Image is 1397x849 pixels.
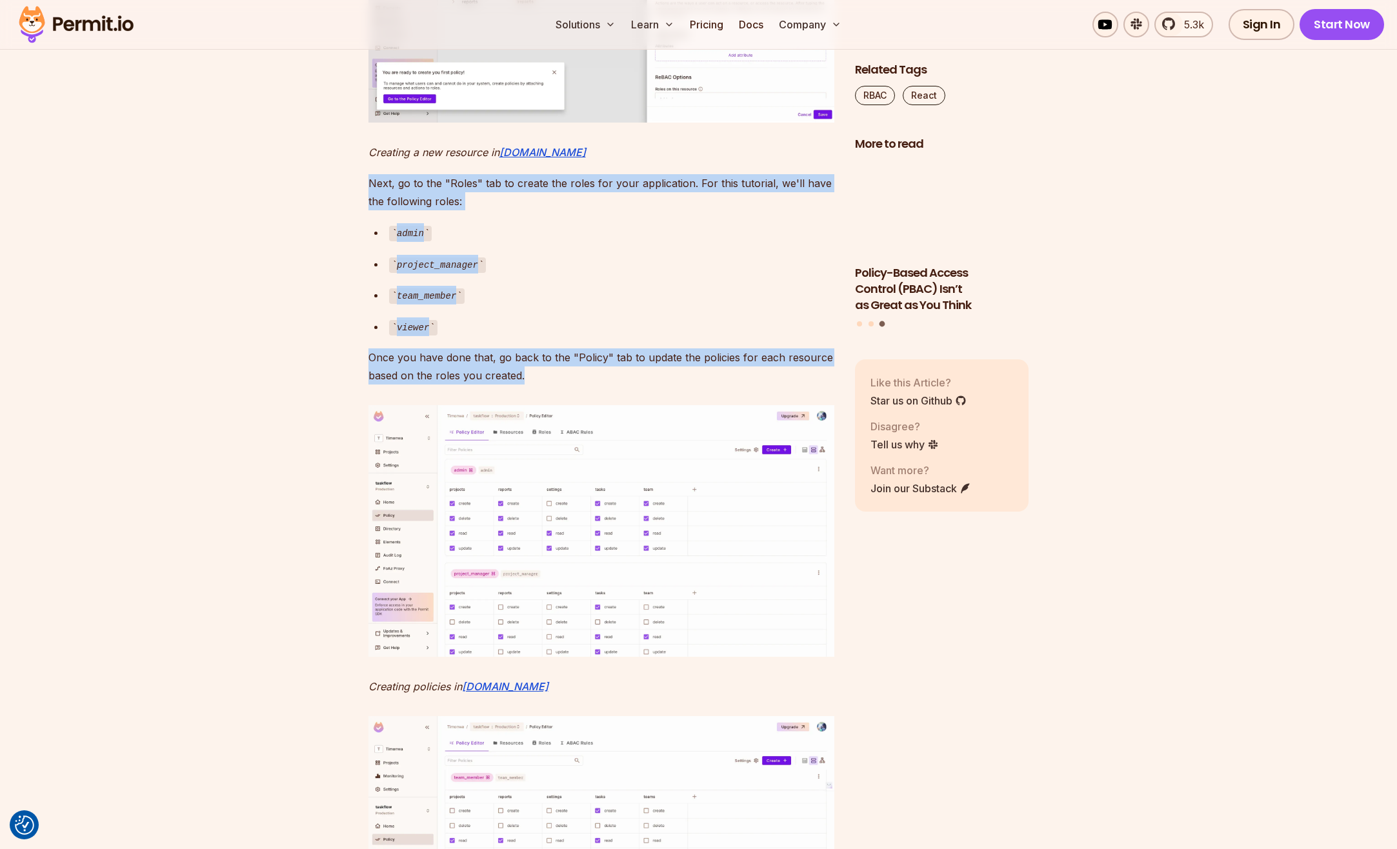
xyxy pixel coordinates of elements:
button: Solutions [550,12,621,37]
button: Company [774,12,847,37]
button: Consent Preferences [15,815,34,835]
button: Go to slide 2 [869,321,874,326]
img: Revisit consent button [15,815,34,835]
button: Go to slide 3 [879,321,885,327]
h3: Policy-Based Access Control (PBAC) Isn’t as Great as You Think [855,265,1029,313]
span: 5.3k [1176,17,1204,32]
p: Want more? [870,463,971,478]
a: [DOMAIN_NAME] [462,680,548,693]
img: Permit logo [13,3,139,46]
a: Sign In [1229,9,1295,40]
p: Once you have done that, go back to the "Policy" tab to update the policies for each resource bas... [368,348,834,385]
a: React [903,86,945,105]
button: Learn [626,12,679,37]
a: Tell us why [870,437,939,452]
a: Join our Substack [870,481,971,496]
code: project_manager [389,257,487,273]
a: Pricing [685,12,729,37]
div: Posts [855,160,1029,329]
code: viewer [389,320,437,335]
h2: Related Tags [855,62,1029,78]
p: Next, go to the "Roles" tab to create the roles for your application. For this tutorial, we'll ha... [368,174,834,210]
img: image.png [368,405,834,656]
img: Policy-Based Access Control (PBAC) Isn’t as Great as You Think [855,160,1029,258]
a: 5.3k [1154,12,1213,37]
code: admin [389,226,432,241]
h2: More to read [855,136,1029,152]
a: Start Now [1300,9,1384,40]
code: team_member [389,288,465,304]
a: [DOMAIN_NAME] [499,146,586,159]
a: Star us on Github [870,393,967,408]
a: Docs [734,12,769,37]
a: RBAC [855,86,895,105]
li: 3 of 3 [855,160,1029,314]
em: Creating a new resource in [368,146,499,159]
button: Go to slide 1 [857,321,862,326]
p: Disagree? [870,419,939,434]
em: Creating policies in [368,680,462,693]
p: Like this Article? [870,375,967,390]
